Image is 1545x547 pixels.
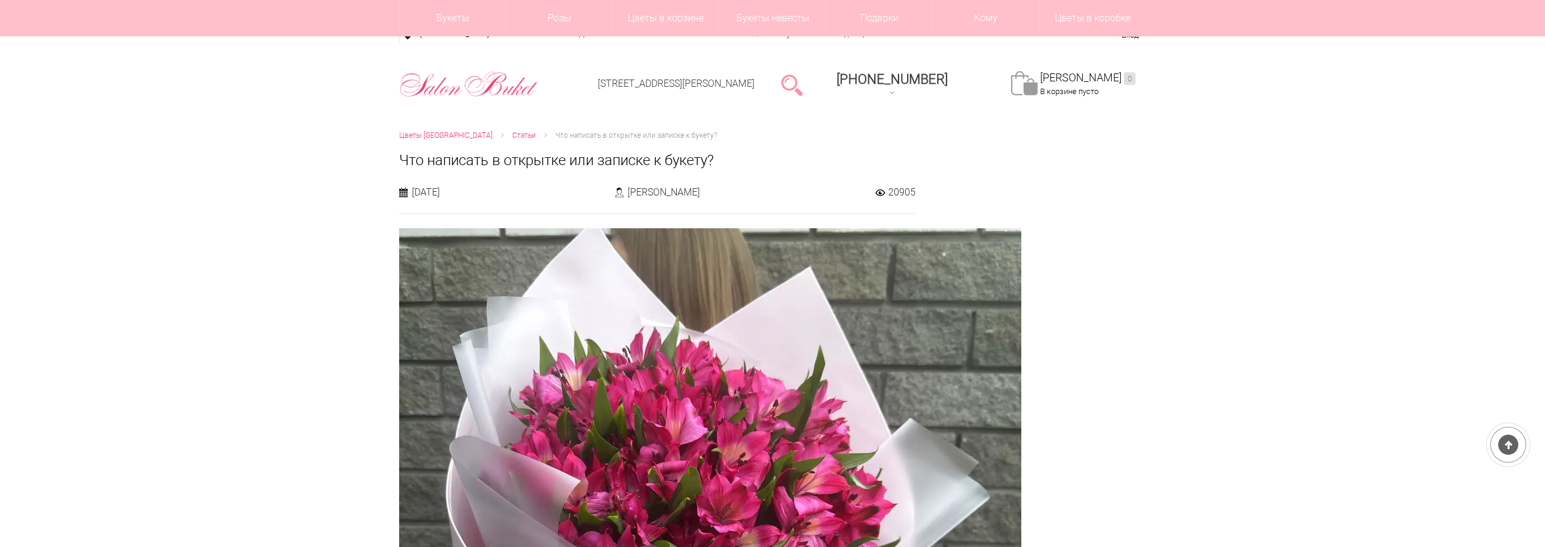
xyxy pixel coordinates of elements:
a: [STREET_ADDRESS][PERSON_NAME] [598,78,755,89]
a: [PERSON_NAME] [1040,71,1136,85]
span: Цветы [GEOGRAPHIC_DATA] [399,131,493,140]
span: В корзине пусто [1040,87,1098,96]
span: 20905 [888,186,916,199]
img: Цветы Нижний Новгород [399,69,538,100]
h1: Что написать в открытке или записке к букету? [399,149,1146,171]
a: Статьи [512,129,536,142]
span: Статьи [512,131,536,140]
span: [PHONE_NUMBER] [837,72,948,87]
a: Цветы [GEOGRAPHIC_DATA] [399,129,493,142]
span: Что написать в открытке или записке к букету? [555,131,717,140]
span: [PERSON_NAME] [628,186,700,199]
a: [PHONE_NUMBER] [829,67,955,102]
span: [DATE] [412,186,440,199]
ins: 0 [1124,72,1136,85]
